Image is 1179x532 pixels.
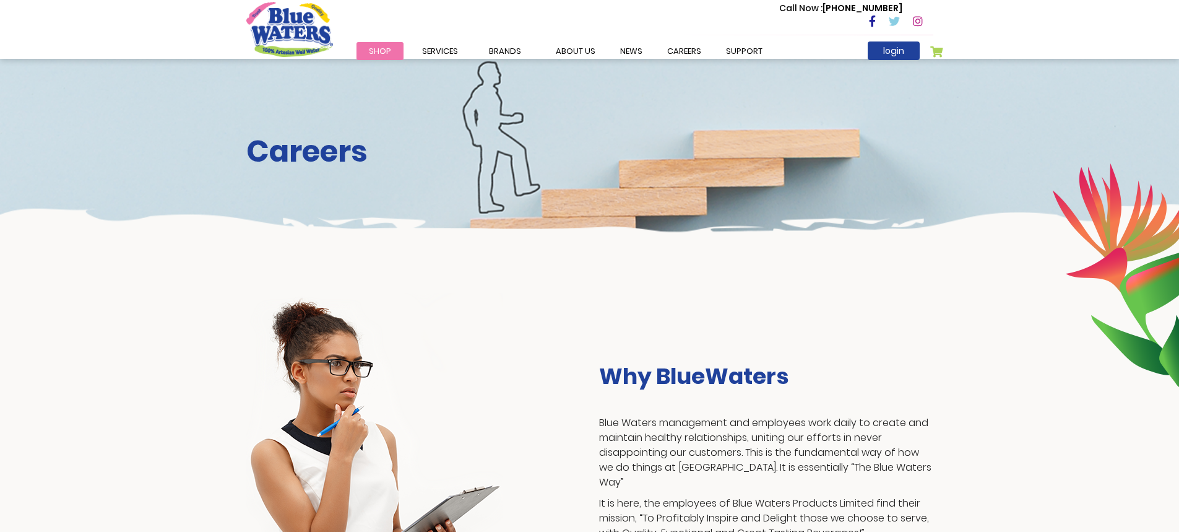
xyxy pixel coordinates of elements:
img: career-intro-leaves.png [1052,163,1179,387]
span: Brands [489,45,521,57]
a: support [714,42,775,60]
a: careers [655,42,714,60]
span: Shop [369,45,391,57]
h2: Careers [246,134,933,170]
a: login [868,41,920,60]
p: Blue Waters management and employees work daily to create and maintain healthy relationships, uni... [599,416,933,490]
p: [PHONE_NUMBER] [779,2,902,15]
span: Services [422,45,458,57]
span: Call Now : [779,2,823,14]
a: store logo [246,2,333,56]
a: about us [543,42,608,60]
a: News [608,42,655,60]
h3: Why BlueWaters [599,363,933,390]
